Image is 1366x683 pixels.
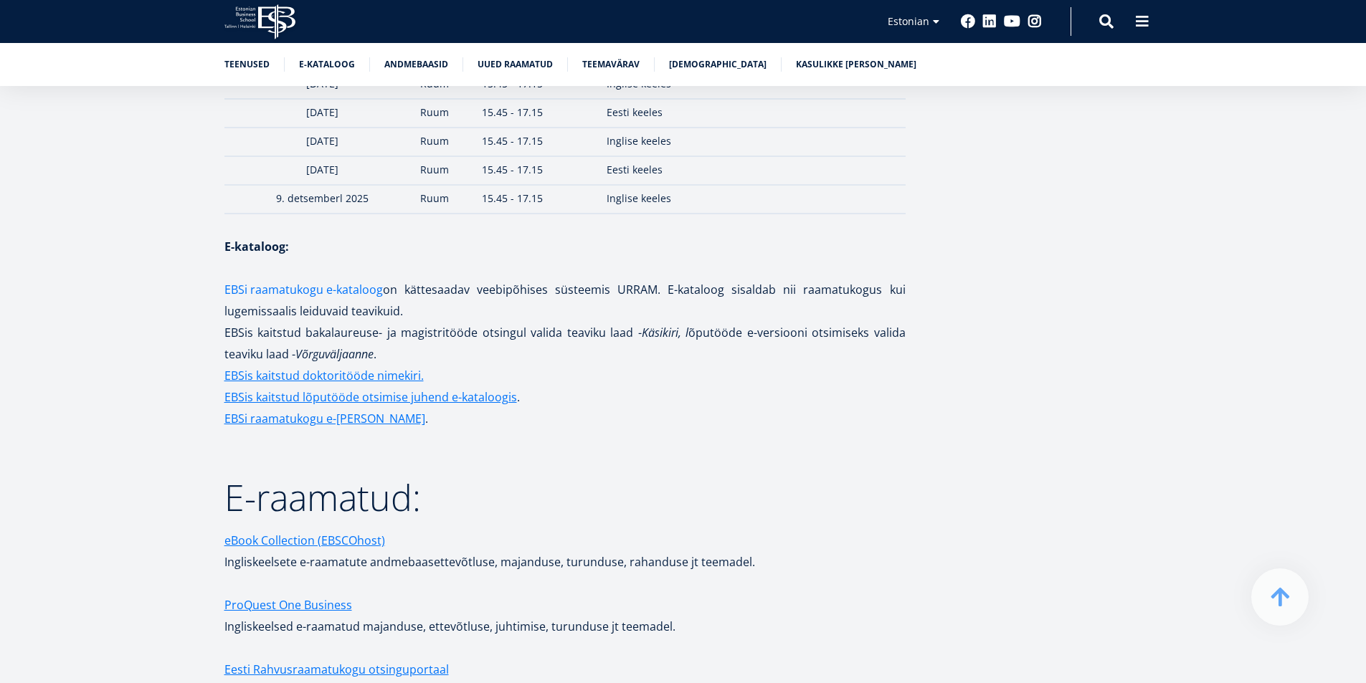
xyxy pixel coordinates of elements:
td: Ruum [413,156,474,185]
p: Ingliskeelsete e-raamatute andmebaas ettevõtluse, majanduse, turunduse, rahanduse jt teemadel. [224,530,906,573]
a: Facebook [961,14,975,29]
a: Youtube [1004,14,1020,29]
td: [DATE] [224,128,414,156]
a: Andmebaasid [384,57,448,72]
a: Uued raamatud [478,57,553,72]
a: EBSis kaitstud lõputööde otsimise juhend e-kataloogis [224,386,517,408]
em: Käsikiri, l [642,325,688,340]
a: Teenused [224,57,270,72]
a: [DEMOGRAPHIC_DATA] [669,57,767,72]
p: [DATE] [239,163,407,177]
td: 15.45 - 17.15 [475,156,599,185]
p: on kättesaadav veebipõhises süsteemis URRAM. E-kataloog sisaldab nii raamatukogus kui lugemissaal... [224,279,906,429]
a: E-kataloog [299,57,355,72]
a: Teemavärav [582,57,640,72]
td: 15.45 - 17.15 [475,99,599,128]
td: Ruum [413,185,474,214]
a: Instagram [1028,14,1042,29]
a: Linkedin [982,14,997,29]
td: Eesti keeles [599,99,905,128]
a: Eesti Rahvusraamatukogu otsinguportaal [224,659,449,680]
td: 9. detsemberl 2025 [224,185,414,214]
h2: E-raamatud: [224,479,906,515]
td: [DATE] [224,99,414,128]
td: Eesti keeles [599,156,905,185]
td: Inglise keeles [599,128,905,156]
td: Ruum [413,128,474,156]
a: EBSi raamatukogu e-kataloog [224,279,383,300]
a: eBook Collection (EBSCOhost) [224,530,385,551]
a: EBSis kaitstud doktoritööde nimekiri. [224,365,424,386]
a: ProQuest One Business [224,594,352,616]
p: Ingliskeelsed e-raamatud majanduse, ettevõtluse, juhtimise, turunduse jt teemadel. [224,616,906,637]
td: Inglise keeles [599,185,905,214]
a: Kasulikke [PERSON_NAME] [796,57,916,72]
td: Ruum [413,99,474,128]
strong: E-kataloog: [224,239,289,254]
a: EBSi raamatukogu e-[PERSON_NAME] [224,408,425,429]
td: 15.45 - 17.15 [475,185,599,214]
em: Võrguväljaanne [295,346,374,362]
td: 15.45 - 17.15 [475,128,599,156]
